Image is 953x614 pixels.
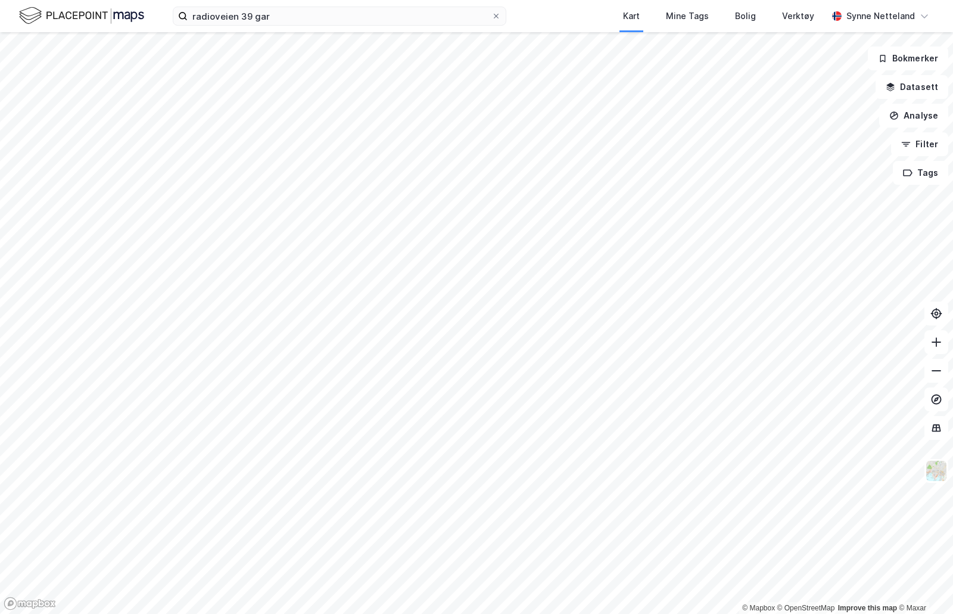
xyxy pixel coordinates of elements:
[19,5,144,26] img: logo.f888ab2527a4732fd821a326f86c7f29.svg
[742,604,775,612] a: Mapbox
[838,604,897,612] a: Improve this map
[623,9,640,23] div: Kart
[782,9,814,23] div: Verktøy
[925,460,948,482] img: Z
[893,557,953,614] div: Kontrollprogram for chat
[4,597,56,610] a: Mapbox homepage
[876,75,948,99] button: Datasett
[891,132,948,156] button: Filter
[846,9,915,23] div: Synne Netteland
[893,161,948,185] button: Tags
[188,7,491,25] input: Søk på adresse, matrikkel, gårdeiere, leietakere eller personer
[868,46,948,70] button: Bokmerker
[777,604,835,612] a: OpenStreetMap
[735,9,756,23] div: Bolig
[666,9,709,23] div: Mine Tags
[893,557,953,614] iframe: Chat Widget
[879,104,948,128] button: Analyse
